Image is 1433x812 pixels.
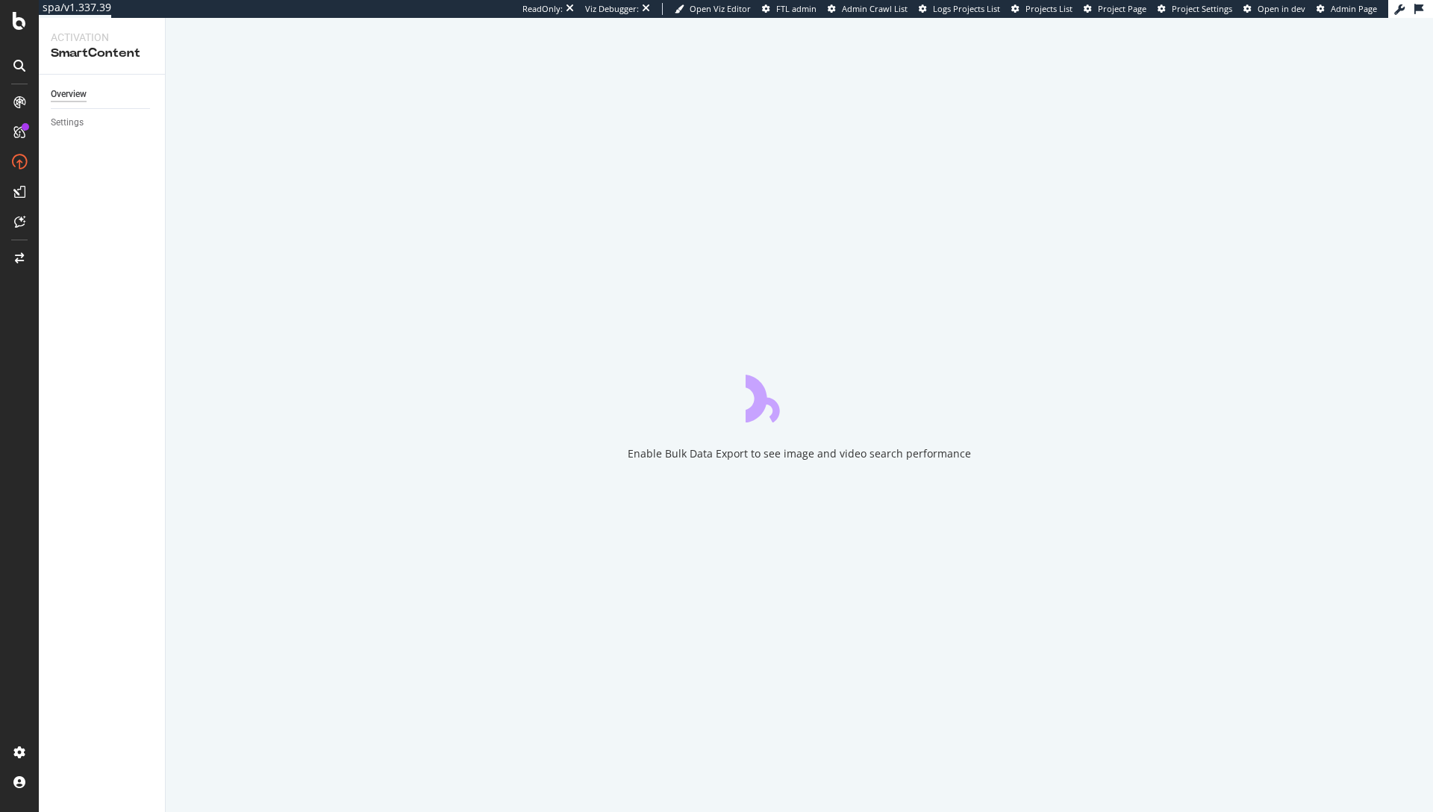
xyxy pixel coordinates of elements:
span: Admin Crawl List [842,3,908,14]
div: Overview [51,87,87,102]
div: Viz Debugger: [585,3,639,15]
a: Settings [51,115,154,131]
span: Open in dev [1258,3,1305,14]
a: Admin Page [1317,3,1377,15]
div: animation [746,369,853,422]
a: Projects List [1011,3,1073,15]
a: Admin Crawl List [828,3,908,15]
div: SmartContent [51,45,153,62]
span: Projects List [1025,3,1073,14]
div: ReadOnly: [522,3,563,15]
a: Open in dev [1243,3,1305,15]
a: Open Viz Editor [675,3,751,15]
span: Open Viz Editor [690,3,751,14]
span: FTL admin [776,3,817,14]
div: Enable Bulk Data Export to see image and video search performance [628,446,971,461]
span: Admin Page [1331,3,1377,14]
a: Overview [51,87,154,102]
span: Logs Projects List [933,3,1000,14]
a: Project Settings [1158,3,1232,15]
span: Project Settings [1172,3,1232,14]
div: Settings [51,115,84,131]
span: Project Page [1098,3,1146,14]
a: Project Page [1084,3,1146,15]
a: FTL admin [762,3,817,15]
a: Logs Projects List [919,3,1000,15]
div: Activation [51,30,153,45]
